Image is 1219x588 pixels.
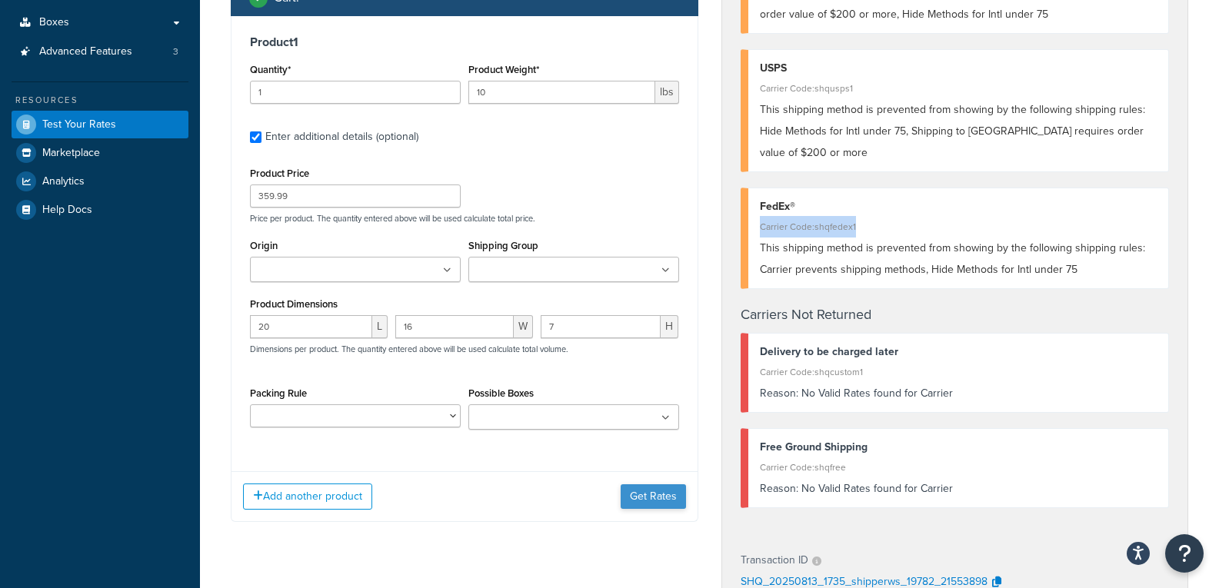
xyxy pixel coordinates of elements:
[661,315,678,338] span: H
[655,81,679,104] span: lbs
[39,16,69,29] span: Boxes
[243,483,372,510] button: Add another product
[173,45,178,58] span: 3
[621,484,686,509] button: Get Rates
[250,35,679,50] h3: Product 1
[12,38,188,66] a: Advanced Features3
[514,315,533,338] span: W
[760,437,1157,458] div: Free Ground Shipping
[246,213,683,224] p: Price per product. The quantity entered above will be used calculate total price.
[1165,534,1204,573] button: Open Resource Center
[468,64,539,75] label: Product Weight*
[760,101,1145,161] span: This shipping method is prevented from showing by the following shipping rules: Hide Methods for ...
[42,175,85,188] span: Analytics
[760,385,798,401] span: Reason:
[246,344,568,354] p: Dimensions per product. The quantity entered above will be used calculate total volume.
[760,78,1157,99] div: Carrier Code: shqusps1
[265,126,418,148] div: Enter additional details (optional)
[250,240,278,251] label: Origin
[250,131,261,143] input: Enter additional details (optional)
[12,168,188,195] a: Analytics
[760,383,1157,404] div: No Valid Rates found for Carrier
[760,341,1157,363] div: Delivery to be charged later
[760,361,1157,383] div: Carrier Code: shqcustom1
[760,478,1157,500] div: No Valid Rates found for Carrier
[468,81,655,104] input: 0.00
[250,81,461,104] input: 0.0
[42,118,116,131] span: Test Your Rates
[12,196,188,224] a: Help Docs
[42,147,100,160] span: Marketplace
[39,45,132,58] span: Advanced Features
[12,38,188,66] li: Advanced Features
[760,58,1157,79] div: USPS
[741,550,808,571] p: Transaction ID
[12,94,188,107] div: Resources
[372,315,388,338] span: L
[250,298,338,310] label: Product Dimensions
[760,196,1157,218] div: FedEx®
[760,457,1157,478] div: Carrier Code: shqfree
[741,304,1170,325] h4: Carriers Not Returned
[12,111,188,138] a: Test Your Rates
[250,387,307,399] label: Packing Rule
[468,240,538,251] label: Shipping Group
[760,240,1145,277] span: This shipping method is prevented from showing by the following shipping rules: Carrier prevents ...
[12,8,188,37] a: Boxes
[468,387,534,399] label: Possible Boxes
[250,64,291,75] label: Quantity*
[760,480,798,497] span: Reason:
[12,139,188,167] a: Marketplace
[760,216,1157,238] div: Carrier Code: shqfedex1
[250,168,309,179] label: Product Price
[42,204,92,217] span: Help Docs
